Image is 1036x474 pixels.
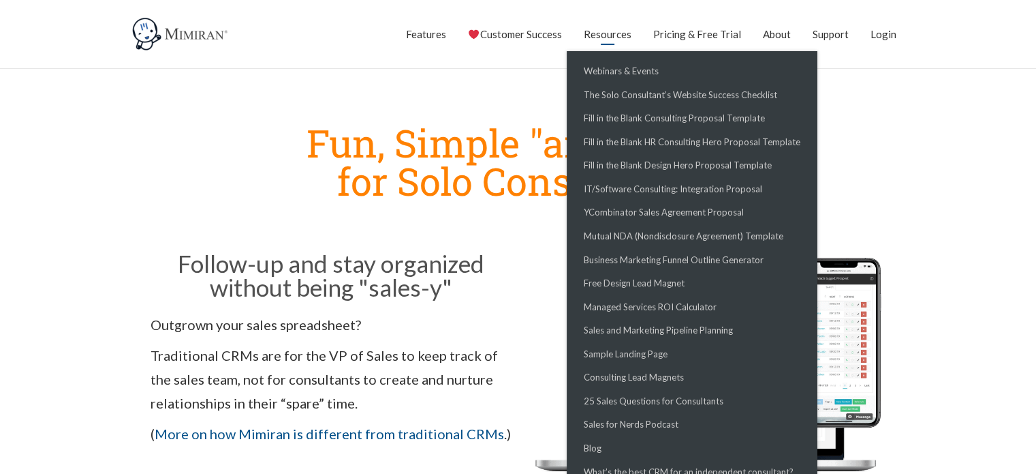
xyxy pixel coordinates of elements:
[570,177,814,201] a: IT/Software Consulting: Integration Proposal
[870,17,896,51] a: Login
[584,17,631,51] a: Resources
[570,413,814,436] a: Sales for Nerds Podcast
[653,17,741,51] a: Pricing & Free Trial
[813,17,849,51] a: Support
[406,17,446,51] a: Features
[151,426,511,442] span: ( .)
[144,123,893,200] h1: Fun, Simple "anti-CRM" for Solo Consultants
[570,59,814,83] a: Webinars & Events
[468,17,561,51] a: Customer Success
[570,130,814,154] a: Fill in the Blank HR Consulting Hero Proposal Template
[469,29,479,40] img: ❤️
[570,295,814,319] a: Managed Services ROI Calculator
[570,271,814,295] a: Free Design Lead Magnet
[151,313,512,337] p: Outgrown your sales spreadsheet?
[570,248,814,272] a: Business Marketing Funnel Outline Generator
[570,389,814,413] a: 25 Sales Questions for Consultants
[570,106,814,130] a: Fill in the Blank Consulting Proposal Template
[570,366,814,389] a: Consulting Lead Magnets
[763,17,791,51] a: About
[570,201,814,224] a: YCombinator Sales Agreement Proposal
[151,252,512,299] h2: Follow-up and stay organized without being "sales-y"
[570,319,814,342] a: Sales and Marketing Pipeline Planning
[570,224,814,248] a: Mutual NDA (Nondisclosure Agreement) Template
[151,344,512,415] p: Traditional CRMs are for the VP of Sales to keep track of the sales team, not for consultants to ...
[130,17,232,51] img: Mimiran CRM
[570,153,814,177] a: Fill in the Blank Design Hero Proposal Template
[570,83,814,107] a: The Solo Consultant’s Website Success Checklist
[155,426,504,442] a: More on how Mimiran is different from traditional CRMs
[570,342,814,366] a: Sample Landing Page
[570,436,814,460] a: Blog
